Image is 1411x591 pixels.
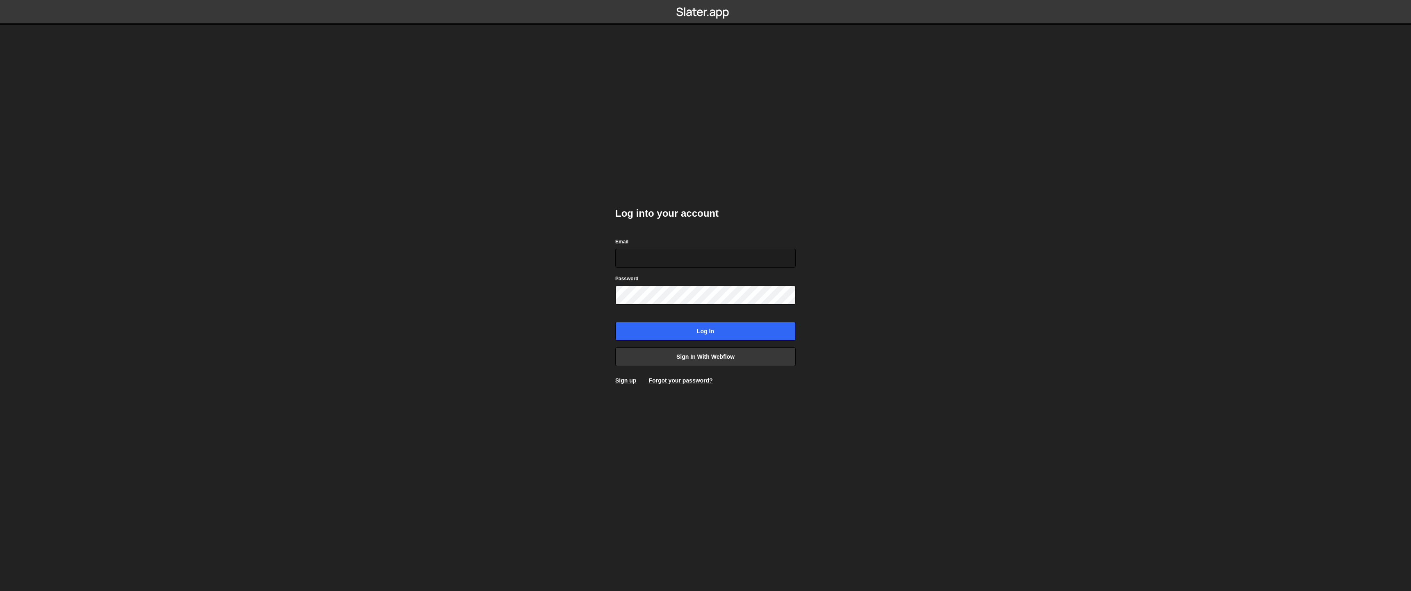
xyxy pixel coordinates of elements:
[615,207,796,220] h2: Log into your account
[615,322,796,341] input: Log in
[648,377,712,384] a: Forgot your password?
[615,377,636,384] a: Sign up
[615,347,796,366] a: Sign in with Webflow
[615,275,639,283] label: Password
[615,238,628,246] label: Email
